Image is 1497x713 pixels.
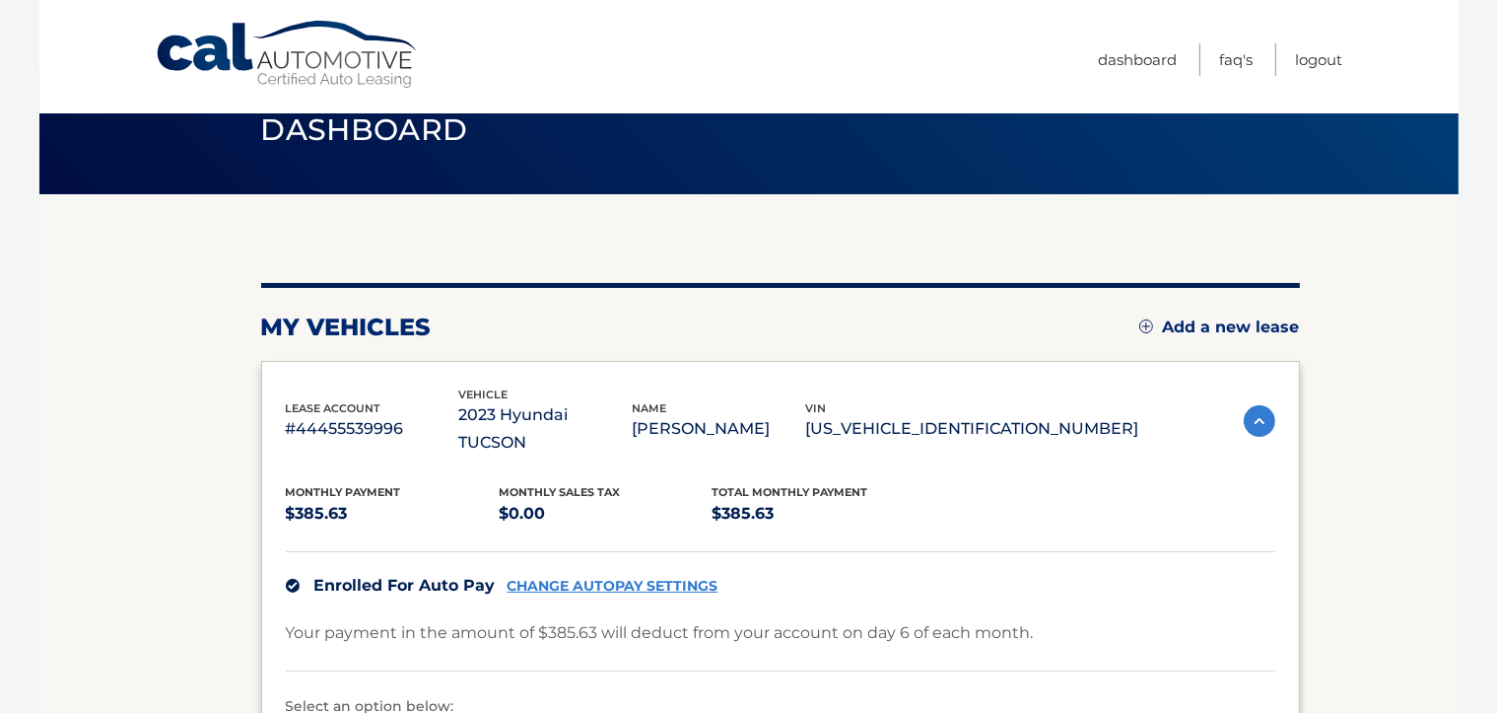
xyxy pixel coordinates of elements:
span: name [633,401,667,415]
img: add.svg [1139,320,1153,333]
a: CHANGE AUTOPAY SETTINGS [508,578,718,595]
span: Dashboard [261,111,468,148]
span: lease account [286,401,381,415]
span: Total Monthly Payment [713,485,868,499]
img: accordion-active.svg [1244,405,1275,437]
p: 2023 Hyundai TUCSON [459,401,633,457]
p: $385.63 [713,500,926,528]
span: Monthly sales Tax [499,485,620,499]
p: Your payment in the amount of $385.63 will deduct from your account on day 6 of each month. [286,619,1034,647]
span: vehicle [459,388,509,401]
a: Cal Automotive [155,20,421,90]
a: Logout [1296,43,1343,76]
h2: my vehicles [261,313,432,342]
a: FAQ's [1220,43,1254,76]
span: Enrolled For Auto Pay [314,576,496,595]
p: $385.63 [286,500,500,528]
p: [PERSON_NAME] [633,415,806,443]
p: #44455539996 [286,415,459,443]
img: check.svg [286,579,300,593]
a: Dashboard [1099,43,1178,76]
a: Add a new lease [1139,318,1300,337]
span: vin [806,401,827,415]
p: [US_VEHICLE_IDENTIFICATION_NUMBER] [806,415,1139,443]
p: $0.00 [499,500,713,528]
span: Monthly Payment [286,485,401,499]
